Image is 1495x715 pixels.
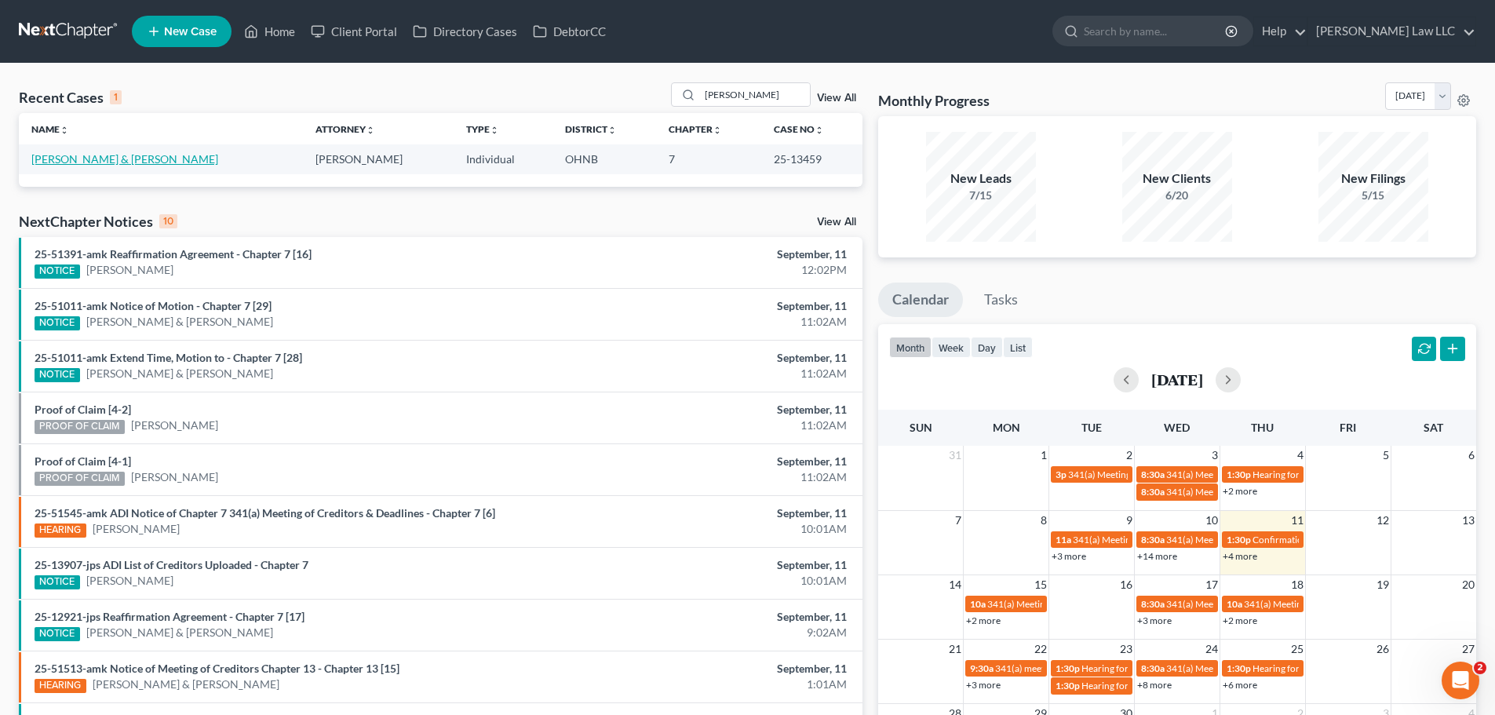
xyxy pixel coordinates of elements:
div: 10:01AM [586,521,847,537]
span: 1 [1039,446,1048,465]
span: Fri [1340,421,1356,434]
div: PROOF OF CLAIM [35,472,125,486]
a: Proof of Claim [4-2] [35,403,131,416]
div: HEARING [35,679,86,693]
span: 8 [1039,511,1048,530]
div: NOTICE [35,316,80,330]
span: 12 [1375,511,1391,530]
div: New Filings [1318,170,1428,188]
div: 11:02AM [586,314,847,330]
a: 25-13907-jps ADI List of Creditors Uploaded - Chapter 7 [35,558,308,571]
span: Hearing for [PERSON_NAME] & [PERSON_NAME] [1253,469,1458,480]
span: 25 [1289,640,1305,658]
div: New Leads [926,170,1036,188]
div: September, 11 [586,557,847,573]
div: September, 11 [586,454,847,469]
div: September, 11 [586,298,847,314]
span: Confirmation Hearing for [PERSON_NAME] [1253,534,1432,545]
a: [PERSON_NAME] [86,573,173,589]
div: 1 [110,90,122,104]
a: +3 more [1052,550,1086,562]
div: NOTICE [35,575,80,589]
a: +8 more [1137,679,1172,691]
div: 12:02PM [586,262,847,278]
button: week [932,337,971,358]
a: [PERSON_NAME] [86,262,173,278]
a: [PERSON_NAME] [131,418,218,433]
a: Directory Cases [405,17,525,46]
td: 7 [656,144,761,173]
span: Thu [1251,421,1274,434]
span: 5 [1381,446,1391,465]
a: Chapterunfold_more [669,123,722,135]
div: September, 11 [586,350,847,366]
span: Wed [1164,421,1190,434]
div: September, 11 [586,609,847,625]
a: [PERSON_NAME] & [PERSON_NAME] [86,366,273,381]
span: 27 [1460,640,1476,658]
span: 1:30p [1056,680,1080,691]
a: [PERSON_NAME] & [PERSON_NAME] [86,314,273,330]
span: 2 [1125,446,1134,465]
h2: [DATE] [1151,371,1203,388]
span: 31 [947,446,963,465]
i: unfold_more [490,126,499,135]
a: +2 more [1223,615,1257,626]
div: PROOF OF CLAIM [35,420,125,434]
span: Mon [993,421,1020,434]
a: 25-51011-amk Extend Time, Motion to - Chapter 7 [28] [35,351,302,364]
a: DebtorCC [525,17,614,46]
a: View All [817,217,856,228]
a: Districtunfold_more [565,123,617,135]
iframe: Intercom live chat [1442,662,1479,699]
span: 1:30p [1227,662,1251,674]
a: 25-51513-amk Notice of Meeting of Creditors Chapter 13 - Chapter 13 [15] [35,662,399,675]
span: Tue [1081,421,1102,434]
span: 23 [1118,640,1134,658]
a: [PERSON_NAME] & [PERSON_NAME] [93,677,279,692]
span: 16 [1118,575,1134,594]
div: 11:02AM [586,469,847,485]
a: +2 more [1223,485,1257,497]
span: 341(a) Meeting for [PERSON_NAME] [1166,598,1318,610]
span: 341(a) Meeting for [PERSON_NAME] [1166,486,1318,498]
div: NOTICE [35,264,80,279]
span: 341(a) Meeting of Creditors for [PERSON_NAME] [987,598,1191,610]
span: Hearing for [PERSON_NAME] [1081,680,1204,691]
span: 341(a) meeting for [PERSON_NAME] & [PERSON_NAME] [995,662,1230,674]
i: unfold_more [607,126,617,135]
div: NOTICE [35,368,80,382]
i: unfold_more [815,126,824,135]
span: 14 [947,575,963,594]
span: 26 [1375,640,1391,658]
span: Sat [1424,421,1443,434]
a: [PERSON_NAME] [93,521,180,537]
span: 1:30p [1227,534,1251,545]
a: Nameunfold_more [31,123,69,135]
div: 5/15 [1318,188,1428,203]
div: 11:02AM [586,418,847,433]
span: 2 [1474,662,1486,674]
span: Sun [910,421,932,434]
span: 13 [1460,511,1476,530]
div: September, 11 [586,505,847,521]
a: Home [236,17,303,46]
span: Hearing for [PERSON_NAME] [1253,662,1375,674]
span: 1:30p [1056,662,1080,674]
span: 3 [1210,446,1220,465]
div: 10 [159,214,177,228]
span: 15 [1033,575,1048,594]
a: +4 more [1223,550,1257,562]
span: 8:30a [1141,662,1165,674]
a: +14 more [1137,550,1177,562]
div: 6/20 [1122,188,1232,203]
a: Case Nounfold_more [774,123,824,135]
div: September, 11 [586,661,847,677]
span: 9 [1125,511,1134,530]
i: unfold_more [60,126,69,135]
span: 17 [1204,575,1220,594]
span: 18 [1289,575,1305,594]
span: 24 [1204,640,1220,658]
span: 9:30a [970,662,994,674]
a: [PERSON_NAME] [131,469,218,485]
